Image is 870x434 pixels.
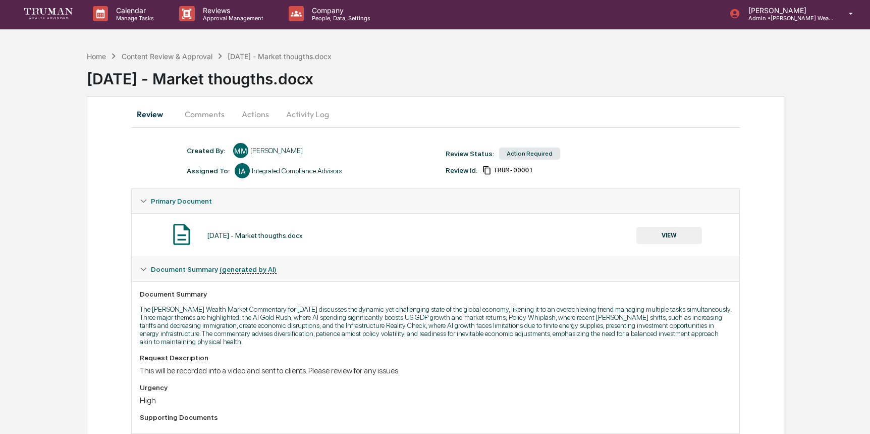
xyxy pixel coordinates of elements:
div: Primary Document [132,213,740,257]
div: Document Summary (generated by AI) [132,257,740,281]
img: logo [24,8,73,19]
div: [DATE] - Market thougths.docx [87,62,870,88]
div: [DATE] - Market thougths.docx [207,231,303,239]
button: Comments [177,102,233,126]
p: Reviews [195,6,268,15]
div: Integrated Compliance Advisors [252,167,342,175]
p: Company [304,6,375,15]
p: Approval Management [195,15,268,22]
div: secondary tabs example [131,102,740,126]
div: Assigned To: [187,167,230,175]
div: Supporting Documents [140,413,732,421]
button: Activity Log [278,102,337,126]
u: (generated by AI) [220,265,277,274]
span: Pylon [100,35,122,43]
div: Document Summary (generated by AI) [132,281,740,433]
div: MM [233,143,248,158]
span: 537fd6c1-d69e-4dc0-8f93-8f283f1a6a91 [494,166,533,174]
p: The [PERSON_NAME] Wealth Market Commentary for [DATE] discusses the dynamic yet challenging state... [140,305,732,346]
div: Request Description [140,354,732,362]
button: VIEW [636,227,702,244]
button: Actions [233,102,278,126]
button: Review [131,102,177,126]
div: [PERSON_NAME] [250,147,303,155]
div: Created By: ‎ ‎ [187,147,228,155]
img: Document Icon [169,222,194,247]
div: Review Status: [446,150,494,158]
div: IA [235,163,250,178]
p: Admin • [PERSON_NAME] Wealth [740,15,834,22]
div: This will be recorded into a video and sent to clients. Please review for any issues [140,366,732,375]
div: Action Required [499,148,560,160]
p: People, Data, Settings [304,15,375,22]
p: [PERSON_NAME] [740,6,834,15]
div: High [140,396,732,405]
div: Urgency [140,383,732,392]
div: Primary Document [132,189,740,213]
p: Calendar [108,6,159,15]
div: Document Summary [140,290,732,298]
div: Content Review & Approval [122,52,212,61]
p: Manage Tasks [108,15,159,22]
div: Review Id: [446,166,477,174]
span: Primary Document [151,197,212,205]
a: Powered byPylon [71,35,122,43]
div: Home [87,52,106,61]
span: Document Summary [151,265,277,273]
div: [DATE] - Market thougths.docx [228,52,332,61]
